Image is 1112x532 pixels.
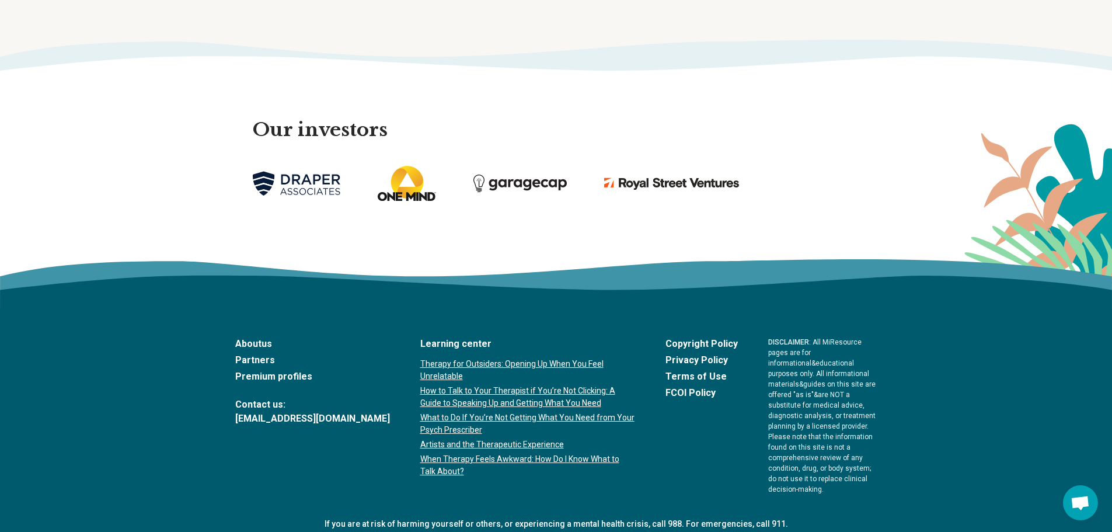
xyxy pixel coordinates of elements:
[253,118,860,142] h2: Our investors
[235,398,390,412] span: Contact us:
[665,386,738,400] a: FCOI Policy
[665,370,738,384] a: Terms of Use
[665,337,738,351] a: Copyright Policy
[235,370,390,384] a: Premium profiles
[235,353,390,367] a: Partners
[1063,485,1098,520] div: Open chat
[253,171,340,196] img: drapper
[473,175,567,192] img: grace cap
[420,412,635,436] a: What to Do If You’re Not Getting What You Need from Your Psych Prescriber
[420,385,635,409] a: How to Talk to Your Therapist if You’re Not Clicking: A Guide to Speaking Up and Getting What You...
[604,178,739,190] img: royal
[420,337,635,351] a: Learning center
[235,412,390,426] a: [EMAIL_ADDRESS][DOMAIN_NAME]
[768,338,809,346] span: DISCLAIMER
[235,518,877,530] p: If you are at risk of harming yourself or others, or experiencing a mental health crisis, call 98...
[768,337,877,495] p: : All MiResource pages are for informational & educational purposes only. All informational mater...
[378,166,436,201] img: one mind
[235,337,390,351] a: Aboutus
[420,453,635,478] a: When Therapy Feels Awkward: How Do I Know What to Talk About?
[420,358,635,383] a: Therapy for Outsiders: Opening Up When You Feel Unrelatable
[420,439,635,451] a: Artists and the Therapeutic Experience
[665,353,738,367] a: Privacy Policy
